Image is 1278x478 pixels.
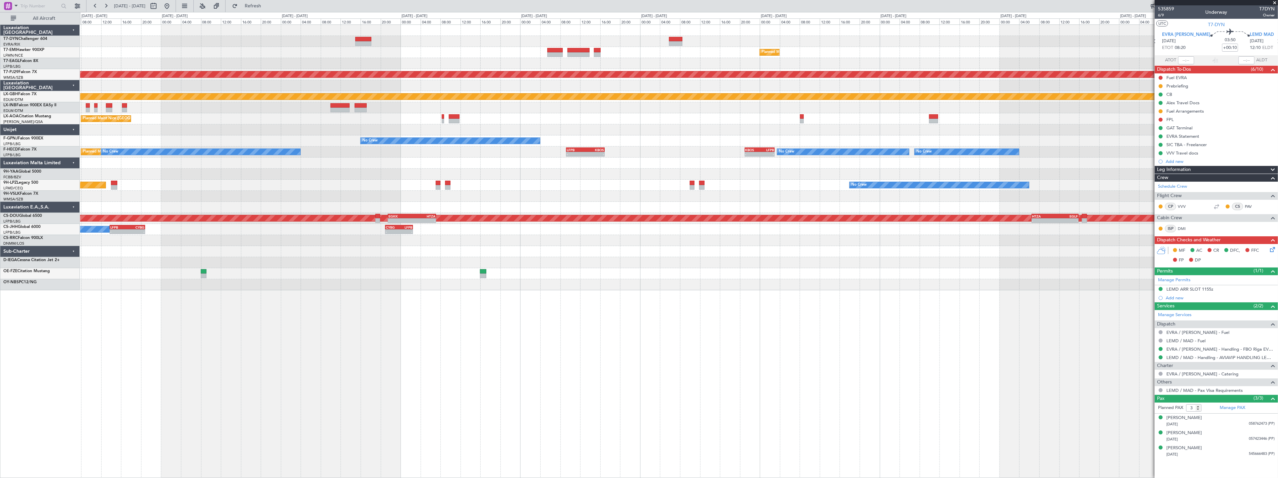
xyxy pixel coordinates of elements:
div: 08:00 [800,18,820,24]
a: EDLW/DTM [3,97,23,102]
a: T7-PJ29Falcon 7X [3,70,37,74]
a: T7-DYNChallenger 604 [3,37,47,41]
div: 00:00 [880,18,900,24]
span: F-GPNJ [3,136,18,140]
a: CS-DOUGlobal 6500 [3,214,42,218]
div: 04:00 [660,18,680,24]
div: Planned Maint [GEOGRAPHIC_DATA] [762,47,826,57]
span: (2/2) [1254,302,1264,309]
div: Underway [1206,9,1227,16]
div: [DATE] - [DATE] [282,13,308,19]
div: 20:00 [141,18,161,24]
div: LFPB [399,225,412,229]
div: [DATE] - [DATE] [162,13,188,19]
a: LFMD/CEQ [3,186,23,191]
div: [PERSON_NAME] [1166,430,1202,436]
div: Prebriefing [1166,83,1188,89]
div: 12:00 [820,18,840,24]
div: LFPB [567,148,585,152]
span: LX-AOA [3,114,19,118]
a: PAV [1245,203,1260,210]
div: 12:00 [341,18,361,24]
span: Owner [1259,12,1275,18]
a: Manage PAX [1220,405,1245,411]
button: UTC [1156,20,1168,26]
a: EVRA / [PERSON_NAME] - Fuel [1166,330,1229,335]
div: 16:00 [1079,18,1099,24]
div: VVV Travel docs [1166,150,1198,156]
span: Flight Crew [1157,192,1182,200]
a: EVRA/RIX [3,42,20,47]
span: MF [1179,247,1185,254]
div: 04:00 [181,18,201,24]
div: No Crew [916,147,932,157]
div: - [759,152,774,156]
a: LX-GBHFalcon 7X [3,92,37,96]
a: F-GPNJFalcon 900EX [3,136,43,140]
div: 12:00 [1059,18,1080,24]
div: - [567,152,585,156]
span: ETOT [1162,45,1173,51]
div: LFPB [759,148,774,152]
div: 20:00 [860,18,880,24]
div: 20:00 [381,18,401,24]
span: [DATE] [1166,437,1178,442]
span: Permits [1157,267,1173,275]
label: Planned PAX [1158,405,1183,411]
span: FP [1179,257,1184,264]
span: (1/1) [1254,267,1264,274]
span: Charter [1157,362,1173,370]
a: T7-EMIHawker 900XP [3,48,44,52]
span: 9H-VSLK [3,192,20,196]
span: Dispatch To-Dos [1157,66,1191,73]
div: No Crew [103,147,118,157]
div: Planned Maint Nice ([GEOGRAPHIC_DATA]) [83,114,158,124]
span: Dispatch Checks and Weather [1157,236,1221,244]
span: Others [1157,378,1172,386]
div: KBOS [586,148,604,152]
a: LFMN/NCE [3,53,23,58]
span: D-IEGA [3,258,17,262]
span: 6/9 [1158,12,1174,18]
span: LX-INB [3,103,16,107]
div: [DATE] - [DATE] [881,13,907,19]
span: CS-DOU [3,214,19,218]
div: 12:00 [101,18,121,24]
a: CS-JHHGlobal 6000 [3,225,41,229]
div: LEMD ARR SLOT 1155z [1166,286,1213,292]
div: 16:00 [361,18,381,24]
div: 04:00 [301,18,321,24]
a: WMSA/SZB [3,197,23,202]
span: ELDT [1262,45,1273,51]
span: All Aircraft [17,16,71,21]
span: (6/10) [1251,66,1264,73]
div: CS [1232,203,1243,210]
div: Add new [1166,295,1275,301]
a: LEMD / MAD - Pax Visa Requirements [1166,387,1243,393]
div: [DATE] - [DATE] [1000,13,1026,19]
div: EGKK [388,214,412,218]
a: LFPB/LBG [3,219,21,224]
div: 00:00 [760,18,780,24]
a: LX-INBFalcon 900EX EASy II [3,103,56,107]
div: No Crew [779,147,794,157]
div: ISP [1165,225,1176,232]
div: - [388,219,412,223]
div: 16:00 [600,18,620,24]
div: 04:00 [1019,18,1039,24]
span: Cabin Crew [1157,214,1182,222]
div: [DATE] - [DATE] [521,13,547,19]
div: 20:00 [500,18,521,24]
span: OY-NBS [3,280,19,284]
a: T7-EAGLFalcon 8X [3,59,38,63]
div: 12:00 [939,18,960,24]
div: [DATE] - [DATE] [1120,13,1146,19]
span: Services [1157,302,1174,310]
div: No Crew [851,180,867,190]
div: 00:00 [999,18,1020,24]
span: ALDT [1256,57,1267,64]
div: 00:00 [520,18,540,24]
div: 08:00 [680,18,700,24]
div: CB [1166,92,1172,97]
a: F-HECDFalcon 7X [3,147,37,152]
